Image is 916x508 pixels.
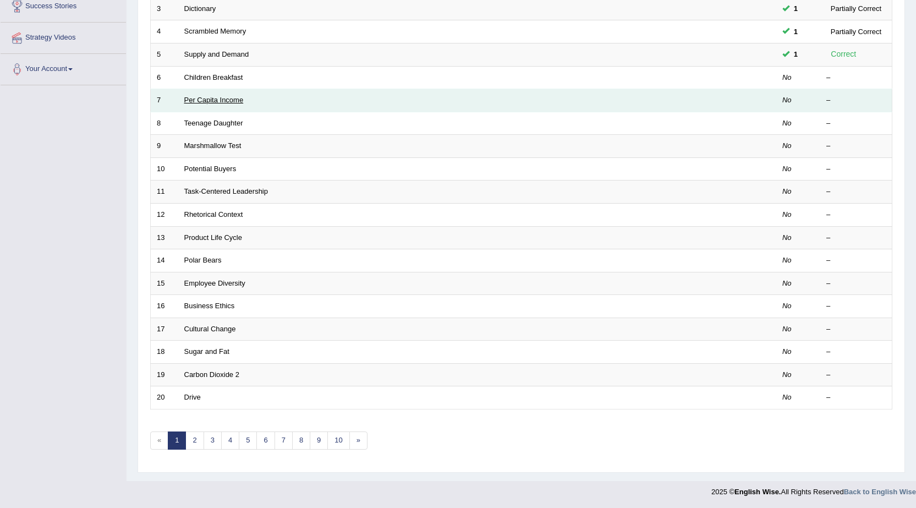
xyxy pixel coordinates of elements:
[151,66,178,89] td: 6
[184,119,243,127] a: Teenage Daughter
[151,203,178,226] td: 12
[782,347,792,356] em: No
[184,4,216,13] a: Dictionary
[826,210,886,220] div: –
[151,318,178,341] td: 17
[204,431,222,450] a: 3
[826,301,886,312] div: –
[292,431,310,450] a: 8
[826,164,886,174] div: –
[151,295,178,318] td: 16
[782,302,792,310] em: No
[826,278,886,289] div: –
[184,325,236,333] a: Cultural Change
[789,26,802,37] span: You can still take this question
[826,255,886,266] div: –
[782,96,792,104] em: No
[349,431,368,450] a: »
[151,135,178,158] td: 9
[826,347,886,357] div: –
[184,347,229,356] a: Sugar and Fat
[782,141,792,150] em: No
[782,325,792,333] em: No
[184,187,268,195] a: Task-Centered Leadership
[782,393,792,401] em: No
[221,431,239,450] a: 4
[184,210,243,219] a: Rhetorical Context
[184,141,242,150] a: Marshmallow Test
[151,249,178,272] td: 14
[184,302,235,310] a: Business Ethics
[789,3,802,14] span: You can still take this question
[826,324,886,335] div: –
[184,50,249,58] a: Supply and Demand
[826,392,886,403] div: –
[782,370,792,379] em: No
[782,187,792,195] em: No
[826,73,886,83] div: –
[184,370,239,379] a: Carbon Dioxide 2
[711,481,916,497] div: 2025 © All Rights Reserved
[789,48,802,60] span: You can still take this question
[844,488,916,496] a: Back to English Wise
[782,233,792,242] em: No
[826,48,861,61] div: Correct
[782,73,792,81] em: No
[151,20,178,43] td: 4
[184,256,222,264] a: Polar Bears
[782,210,792,219] em: No
[184,393,201,401] a: Drive
[151,363,178,386] td: 19
[826,3,886,14] div: Partially Correct
[826,141,886,151] div: –
[826,370,886,380] div: –
[782,279,792,287] em: No
[826,26,886,37] div: Partially Correct
[151,272,178,295] td: 15
[150,431,168,450] span: «
[826,187,886,197] div: –
[782,119,792,127] em: No
[310,431,328,450] a: 9
[184,27,246,35] a: Scrambled Memory
[151,112,178,135] td: 8
[184,233,243,242] a: Product Life Cycle
[782,256,792,264] em: No
[327,431,349,450] a: 10
[256,431,275,450] a: 6
[168,431,186,450] a: 1
[826,233,886,243] div: –
[185,431,204,450] a: 2
[184,96,244,104] a: Per Capita Income
[239,431,257,450] a: 5
[184,73,243,81] a: Children Breakfast
[826,118,886,129] div: –
[275,431,293,450] a: 7
[151,386,178,409] td: 20
[826,95,886,106] div: –
[1,23,126,50] a: Strategy Videos
[151,43,178,67] td: 5
[151,89,178,112] td: 7
[1,54,126,81] a: Your Account
[184,279,245,287] a: Employee Diversity
[151,226,178,249] td: 13
[151,341,178,364] td: 18
[151,181,178,204] td: 11
[184,165,237,173] a: Potential Buyers
[734,488,781,496] strong: English Wise.
[151,157,178,181] td: 10
[782,165,792,173] em: No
